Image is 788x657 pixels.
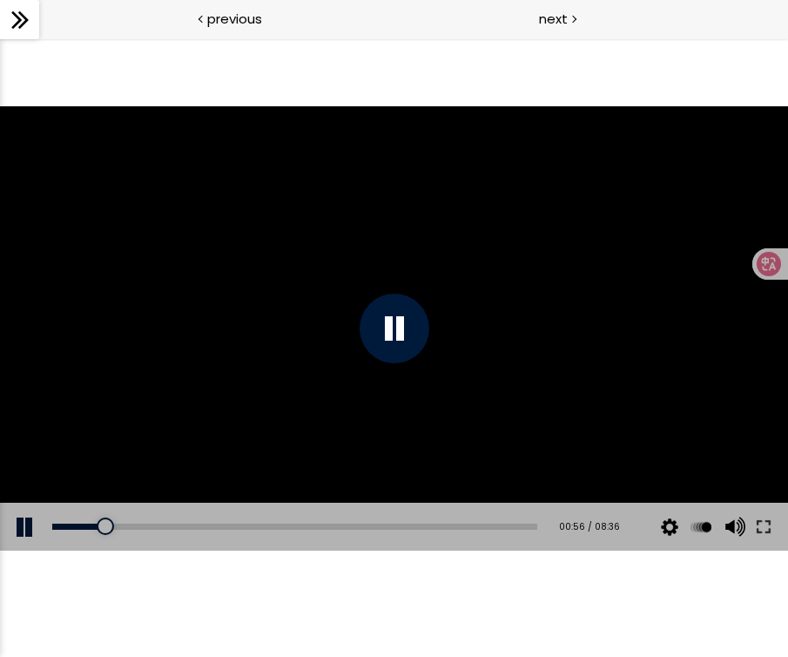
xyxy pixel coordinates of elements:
div: 00:56 / 08:36 [553,520,620,534]
span: next [539,9,568,29]
div: Change playback rate [685,503,717,552]
span: previous [207,9,262,29]
button: Play back rate [688,503,714,552]
button: Volume [719,503,745,552]
button: Video quality [657,503,683,552]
